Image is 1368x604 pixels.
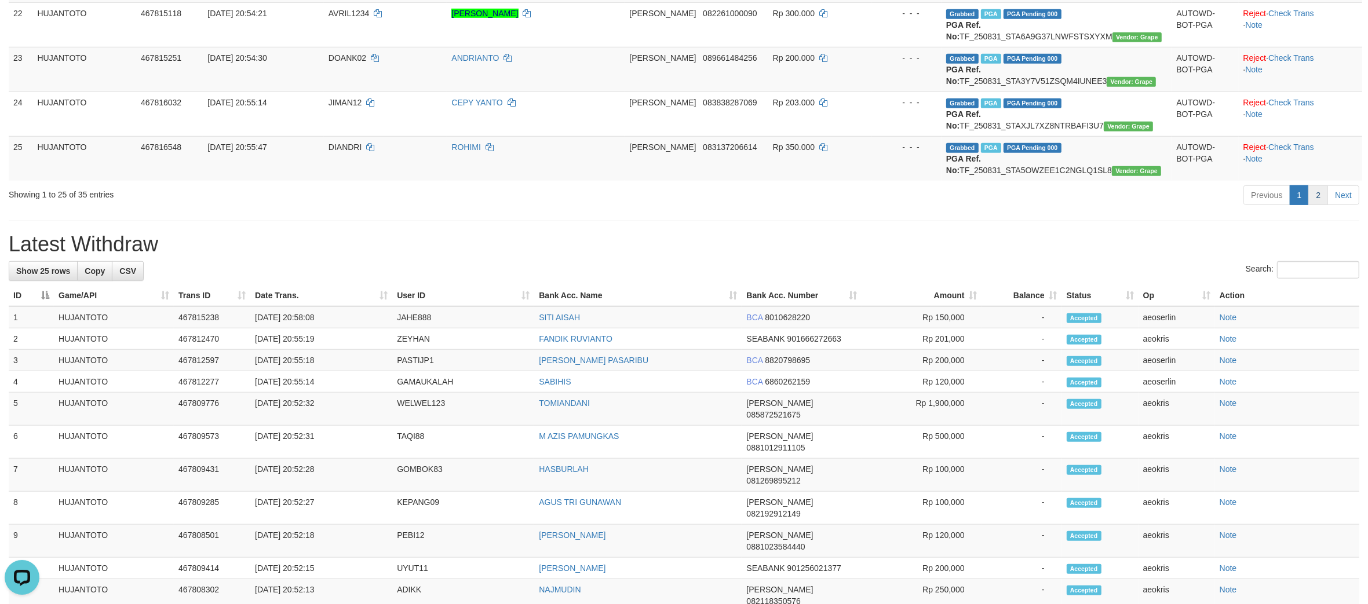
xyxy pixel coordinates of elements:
a: Note [1220,356,1237,365]
span: Vendor URL: https://settle31.1velocity.biz [1112,32,1162,42]
span: JIMAN12 [329,98,362,107]
a: CSV [112,261,144,281]
td: [DATE] 20:52:28 [250,459,392,492]
td: Rp 120,000 [862,371,982,393]
td: HUJANTOTO [32,136,136,181]
span: BCA [746,356,763,365]
a: SABIHIS [539,377,571,386]
a: Check Trans [1268,98,1314,107]
span: [PERSON_NAME] [746,398,813,408]
a: SITI AISAH [539,313,580,322]
span: [PERSON_NAME] [629,142,696,152]
span: Show 25 rows [16,266,70,276]
a: Note [1220,464,1237,474]
td: 7 [9,459,54,492]
span: [PERSON_NAME] [746,464,813,474]
td: 467809776 [174,393,250,426]
td: GOMBOK83 [392,459,534,492]
a: [PERSON_NAME] [451,9,518,18]
a: Note [1220,398,1237,408]
td: 22 [9,2,32,47]
span: Copy 0881012911105 to clipboard [746,443,805,452]
span: Copy 901666272663 to clipboard [787,334,841,343]
td: - [982,492,1062,525]
span: BCA [746,313,763,322]
td: 467808501 [174,525,250,558]
td: HUJANTOTO [54,350,174,371]
span: DOANK02 [329,53,366,63]
span: Rp 203.000 [773,98,815,107]
span: Copy [85,266,105,276]
span: [PERSON_NAME] [746,585,813,594]
span: Vendor URL: https://settle31.1velocity.biz [1104,122,1153,131]
td: 6 [9,426,54,459]
span: Rp 350.000 [773,142,815,152]
td: GAMAUKALAH [392,371,534,393]
td: aeokris [1139,492,1215,525]
td: 467809573 [174,426,250,459]
a: ROHIMI [451,142,481,152]
span: Copy 901256021377 to clipboard [787,563,841,573]
a: Note [1245,109,1263,119]
span: Accepted [1067,335,1101,345]
span: Rp 200.000 [773,53,815,63]
span: Grabbed [946,143,979,153]
th: Bank Acc. Name: activate to sort column ascending [534,285,742,306]
td: AUTOWD-BOT-PGA [1172,47,1238,91]
td: - [982,525,1062,558]
td: AUTOWD-BOT-PGA [1172,2,1238,47]
span: AVRIL1234 [329,9,370,18]
h1: Latest Withdraw [9,233,1359,256]
td: aeokris [1139,393,1215,426]
span: Accepted [1067,531,1101,541]
td: aeoserlin [1139,306,1215,328]
a: Note [1220,563,1237,573]
a: Next [1327,185,1359,205]
td: [DATE] 20:52:32 [250,393,392,426]
td: [DATE] 20:52:31 [250,426,392,459]
span: Accepted [1067,498,1101,508]
div: - - - [877,8,937,19]
a: 2 [1308,185,1328,205]
td: HUJANTOTO [32,47,136,91]
span: Marked by aeokris [981,54,1001,64]
td: · · [1239,136,1362,181]
td: TF_250831_STA6A9G37LNWFSTSXYXM [942,2,1172,47]
td: PASTIJP1 [392,350,534,371]
td: - [982,426,1062,459]
span: Copy 083838287069 to clipboard [703,98,757,107]
td: Rp 120,000 [862,525,982,558]
span: PGA Pending [1004,98,1061,108]
span: Accepted [1067,313,1101,323]
td: [DATE] 20:52:27 [250,492,392,525]
span: PGA Pending [1004,9,1061,19]
td: HUJANTOTO [54,426,174,459]
span: Accepted [1067,564,1101,574]
td: · · [1239,2,1362,47]
td: PEBI12 [392,525,534,558]
th: Bank Acc. Number: activate to sort column ascending [742,285,862,306]
a: Reject [1243,98,1267,107]
span: BCA [746,377,763,386]
a: TOMIANDANI [539,398,590,408]
span: SEABANK [746,563,785,573]
span: PGA Pending [1004,143,1061,153]
span: [PERSON_NAME] [629,9,696,18]
td: HUJANTOTO [54,306,174,328]
span: CSV [119,266,136,276]
td: - [982,459,1062,492]
span: Copy 0881023584440 to clipboard [746,542,805,551]
span: Accepted [1067,585,1101,595]
span: 467816032 [141,98,181,107]
td: Rp 200,000 [862,350,982,371]
td: 2 [9,328,54,350]
a: Copy [77,261,112,281]
td: - [982,558,1062,579]
td: aeokris [1139,525,1215,558]
td: AUTOWD-BOT-PGA [1172,91,1238,136]
span: Accepted [1067,432,1101,442]
td: Rp 100,000 [862,459,982,492]
span: [DATE] 20:54:21 [207,9,267,18]
span: Accepted [1067,465,1101,475]
td: 467812597 [174,350,250,371]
